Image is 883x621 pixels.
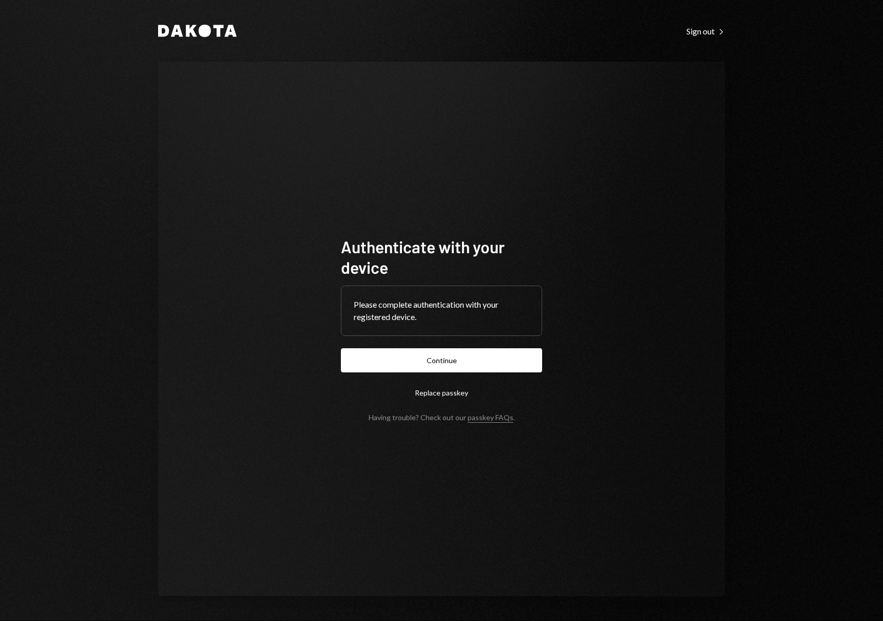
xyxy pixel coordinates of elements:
[468,413,513,423] a: passkey FAQs
[686,26,725,36] div: Sign out
[369,413,515,422] div: Having trouble? Check out our .
[354,298,529,323] div: Please complete authentication with your registered device.
[341,348,542,372] button: Continue
[686,25,725,36] a: Sign out
[341,236,542,277] h1: Authenticate with your device
[341,381,542,405] button: Replace passkey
